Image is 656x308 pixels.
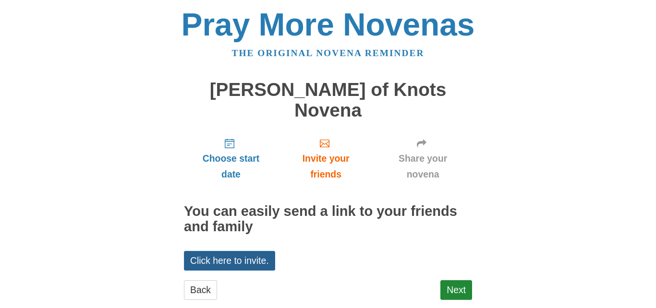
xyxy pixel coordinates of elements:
[194,151,268,182] span: Choose start date
[184,251,275,271] a: Click here to invite.
[184,280,217,300] a: Back
[383,151,462,182] span: Share your novena
[184,80,472,120] h1: [PERSON_NAME] of Knots Novena
[440,280,472,300] a: Next
[288,151,364,182] span: Invite your friends
[232,48,425,58] a: The original novena reminder
[184,130,278,187] a: Choose start date
[184,204,472,235] h2: You can easily send a link to your friends and family
[278,130,374,187] a: Invite your friends
[374,130,472,187] a: Share your novena
[182,7,475,42] a: Pray More Novenas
